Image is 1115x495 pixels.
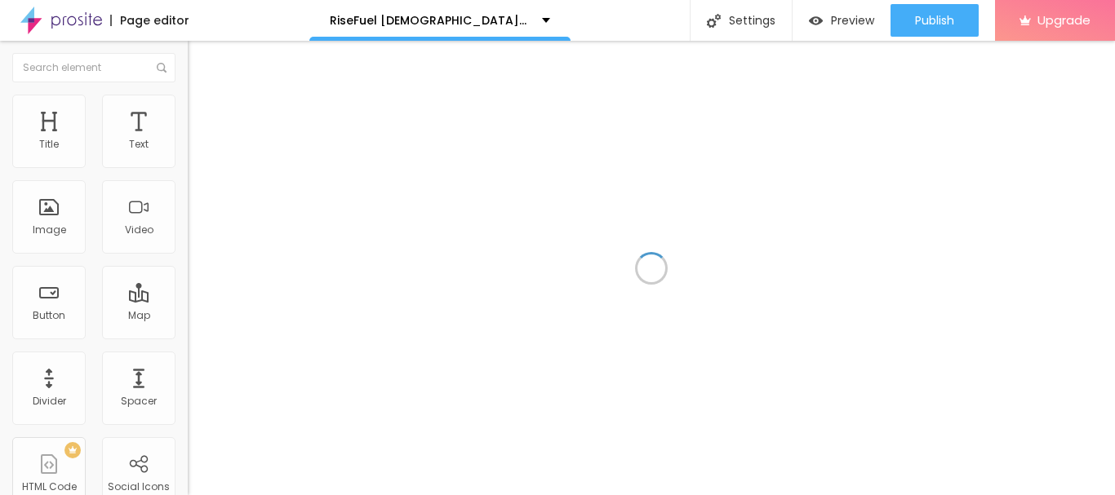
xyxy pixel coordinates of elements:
div: Divider [33,396,66,407]
div: Button [33,310,65,321]
div: Text [129,139,149,150]
button: Preview [793,4,891,37]
div: Title [39,139,59,150]
div: Map [128,310,150,321]
span: Upgrade [1037,13,1091,27]
span: Preview [831,14,874,27]
input: Search element [12,53,175,82]
div: Image [33,224,66,236]
div: HTML Code [22,481,77,493]
div: Spacer [121,396,157,407]
img: Icone [157,63,167,73]
img: Icone [707,14,721,28]
p: RiseFuel [DEMOGRAPHIC_DATA][MEDICAL_DATA] [330,15,530,26]
span: Publish [915,14,954,27]
div: Page editor [110,15,189,26]
div: Social Icons [108,481,170,493]
button: Publish [891,4,979,37]
img: view-1.svg [809,14,823,28]
div: Video [125,224,153,236]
